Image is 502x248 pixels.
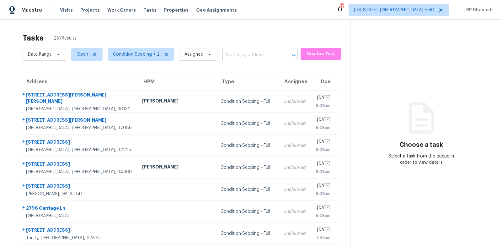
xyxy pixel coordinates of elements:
[26,227,132,235] div: [STREET_ADDRESS]
[283,164,306,171] div: Unclaimed
[222,50,280,60] input: Search by address
[60,7,73,13] span: Visits
[221,164,273,171] div: Condition Scoping - Full
[221,142,273,149] div: Condition Scoping - Full
[316,95,330,102] div: [DATE]
[23,35,44,41] h2: Tasks
[137,73,216,91] th: HPM
[164,7,189,13] span: Properties
[26,117,132,125] div: [STREET_ADDRESS][PERSON_NAME]
[283,230,306,237] div: Unclaimed
[283,120,306,127] div: Unclaimed
[316,190,330,197] div: 6:09am
[26,161,132,169] div: [STREET_ADDRESS]
[26,235,132,241] div: Trinity, [GEOGRAPHIC_DATA], 27370
[354,7,434,13] span: [US_STATE], [GEOGRAPHIC_DATA] + 60
[386,153,457,166] div: Select a task from the queue in order to view details
[107,7,136,13] span: Work Orders
[77,51,88,58] span: Open
[304,50,338,58] span: Create a Task
[80,7,100,13] span: Projects
[316,212,330,219] div: 6:09am
[316,117,330,124] div: [DATE]
[26,191,132,197] div: [PERSON_NAME], GA, 30141
[316,161,330,168] div: [DATE]
[184,51,203,58] span: Assignee
[289,51,298,60] button: Open
[28,51,52,58] span: Date Range
[54,35,77,41] span: 257 Results
[316,139,330,146] div: [DATE]
[221,120,273,127] div: Condition Scoping - Full
[316,124,330,131] div: 6:09am
[26,92,132,106] div: [STREET_ADDRESS][PERSON_NAME][PERSON_NAME]
[316,227,330,234] div: [DATE]
[26,205,132,213] div: 2796 Carriage Ln
[283,208,306,215] div: Unclaimed
[196,7,237,13] span: Geo Assignments
[26,169,132,175] div: [GEOGRAPHIC_DATA], [GEOGRAPHIC_DATA], 34669
[316,183,330,190] div: [DATE]
[311,73,340,91] th: Due
[26,106,132,112] div: [GEOGRAPHIC_DATA], [GEOGRAPHIC_DATA], 30132
[283,186,306,193] div: Unclaimed
[143,8,157,12] span: Tasks
[399,142,443,148] h3: Choose a task
[221,98,273,105] div: Condition Scoping - Full
[316,146,330,153] div: 6:09am
[301,48,341,60] button: Create a Task
[278,73,311,91] th: Assignee
[221,208,273,215] div: Condition Scoping - Full
[113,51,160,58] span: Condition Scoping + 2
[21,7,42,13] span: Maestro
[26,183,132,191] div: [STREET_ADDRESS]
[20,73,137,91] th: Address
[316,234,330,241] div: 7:42am
[221,186,273,193] div: Condition Scoping - Full
[283,98,306,105] div: Unclaimed
[221,230,273,237] div: Condition Scoping - Full
[142,98,211,106] div: [PERSON_NAME]
[316,168,330,175] div: 6:09am
[26,139,132,147] div: [STREET_ADDRESS]
[26,213,132,219] div: [GEOGRAPHIC_DATA]
[316,102,330,109] div: 6:09am
[339,4,344,10] div: 713
[142,164,211,172] div: [PERSON_NAME]
[26,125,132,131] div: [GEOGRAPHIC_DATA], [GEOGRAPHIC_DATA], 37086
[316,205,330,212] div: [DATE]
[283,142,306,149] div: Unclaimed
[26,147,132,153] div: [GEOGRAPHIC_DATA], [GEOGRAPHIC_DATA], 32225
[216,73,278,91] th: Type
[464,7,493,13] span: RP Dhanush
